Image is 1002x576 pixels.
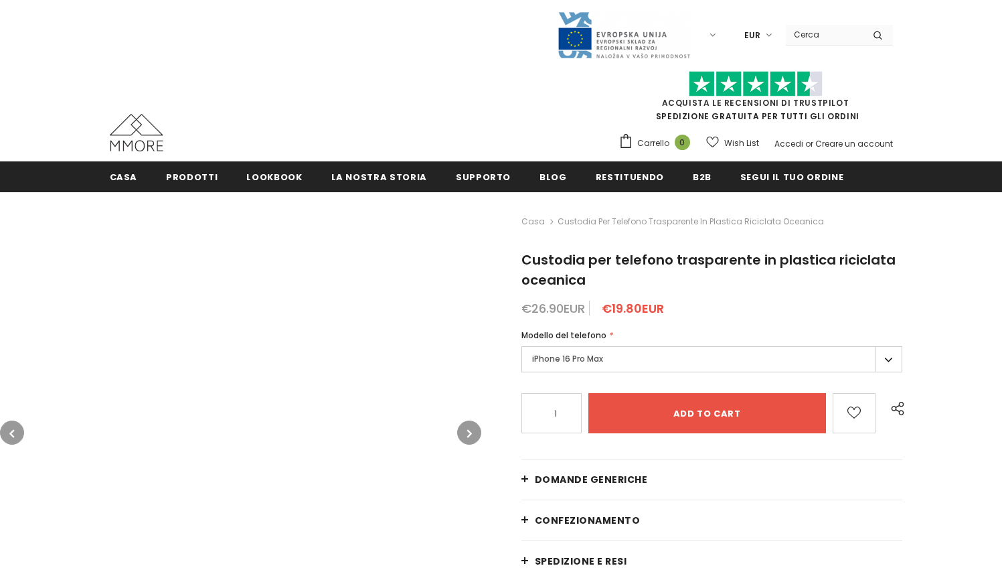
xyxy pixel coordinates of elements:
[539,161,567,192] a: Blog
[693,161,712,192] a: B2B
[110,161,138,192] a: Casa
[456,171,511,184] span: supporto
[521,250,896,289] span: Custodia per telefono trasparente in plastica riciclata oceanica
[740,171,843,184] span: Segui il tuo ordine
[558,214,824,230] span: Custodia per telefono trasparente in plastica riciclata oceanica
[637,137,669,150] span: Carrello
[662,97,849,109] a: Acquista le recensioni di TrustPilot
[618,133,697,153] a: Carrello 0
[539,171,567,184] span: Blog
[331,171,427,184] span: La nostra storia
[456,161,511,192] a: supporto
[693,171,712,184] span: B2B
[724,137,759,150] span: Wish List
[331,161,427,192] a: La nostra storia
[166,161,218,192] a: Prodotti
[535,514,641,527] span: CONFEZIONAMENTO
[596,161,664,192] a: Restituendo
[521,300,585,317] span: €26.90EUR
[774,138,803,149] a: Accedi
[521,214,545,230] a: Casa
[166,171,218,184] span: Prodotti
[689,71,823,97] img: Fidati di Pilot Stars
[744,29,760,42] span: EUR
[521,346,903,372] label: iPhone 16 Pro Max
[521,330,606,341] span: Modello del telefono
[602,300,664,317] span: €19.80EUR
[596,171,664,184] span: Restituendo
[740,161,843,192] a: Segui il tuo ordine
[588,393,826,433] input: Add to cart
[246,161,302,192] a: Lookbook
[805,138,813,149] span: or
[246,171,302,184] span: Lookbook
[535,473,648,486] span: Domande generiche
[557,29,691,40] a: Javni Razpis
[557,11,691,60] img: Javni Razpis
[535,555,627,568] span: Spedizione e resi
[521,459,903,500] a: Domande generiche
[110,114,163,151] img: Casi MMORE
[618,77,893,122] span: SPEDIZIONE GRATUITA PER TUTTI GLI ORDINI
[110,171,138,184] span: Casa
[786,25,863,44] input: Search Site
[706,131,759,155] a: Wish List
[521,500,903,541] a: CONFEZIONAMENTO
[815,138,893,149] a: Creare un account
[675,135,690,150] span: 0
